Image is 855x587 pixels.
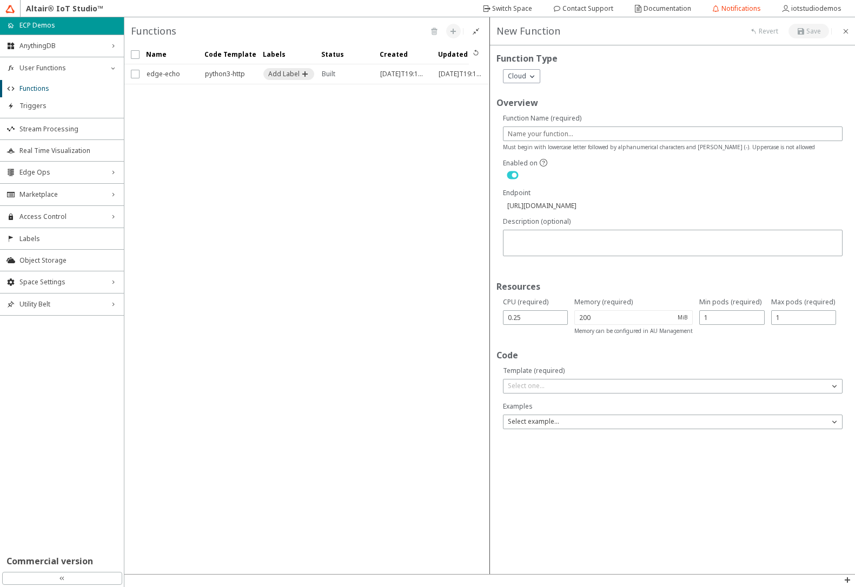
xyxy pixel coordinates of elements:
[427,24,442,38] unity-button: Delete
[19,300,104,309] span: Utility Belt
[19,125,117,134] span: Stream Processing
[19,256,117,265] span: Object Storage
[503,69,540,83] button: Cloud
[19,190,104,199] span: Marketplace
[19,235,117,243] span: Labels
[496,96,849,114] unity-typography: Overview
[19,168,104,177] span: Edge Ops
[503,158,538,168] unity-typography: Enabled on
[19,21,55,30] p: ECP Demos
[508,72,526,81] span: Cloud
[322,64,335,84] unity-typography: Built
[496,349,849,366] unity-typography: Code
[19,64,104,72] span: User Functions
[19,212,104,221] span: Access Control
[496,280,849,297] unity-typography: Resources
[496,52,849,69] unity-typography: Function Type
[19,146,117,155] span: Real Time Visualization
[446,24,461,38] unity-button: New Function
[19,84,117,93] span: Functions
[19,42,104,50] span: AnythingDB
[19,278,104,286] span: Space Settings
[19,102,117,110] span: Triggers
